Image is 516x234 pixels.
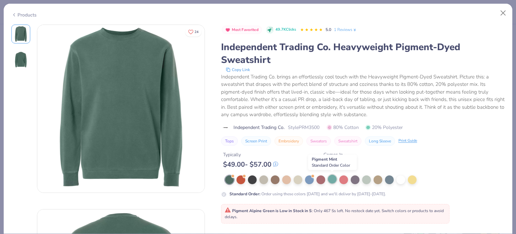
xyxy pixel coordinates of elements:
[221,73,505,119] div: Independent Trading Co. brings an effortlessly cool touch with the Heavyweight Pigment-Dyed Sweat...
[233,124,285,131] span: Independent Trading Co.
[497,7,510,20] button: Close
[365,136,395,146] button: Long Sleeve
[185,27,202,37] button: Like
[13,52,29,68] img: Back
[334,27,357,33] a: 1 Reviews
[229,191,260,197] strong: Standard Order :
[224,66,252,73] button: copy to clipboard
[306,136,331,146] button: Sweaters
[398,138,417,144] div: Print Guide
[308,155,357,170] div: Pigment Mint
[324,151,351,158] div: Comes In
[11,11,37,19] div: Products
[223,151,278,158] div: Typically
[225,27,230,33] img: Most Favorited sort
[241,136,271,146] button: Screen Print
[326,27,331,32] span: 5.0
[13,26,29,42] img: Front
[275,27,296,33] span: 49.7K Clicks
[229,191,386,197] div: Order using these colors [DATE] and we'll deliver by [DATE]-[DATE].
[221,125,230,130] img: brand logo
[274,136,303,146] button: Embroidery
[223,160,278,169] div: $ 49.00 - $ 57.00
[300,25,323,35] div: 5.0 Stars
[232,28,259,32] span: Most Favorited
[365,124,403,131] span: 20% Polyester
[327,124,359,131] span: 80% Cotton
[225,208,444,220] span: : Only 467 Ss left. No restock date yet. Switch colors or products to avoid delays.
[222,26,262,34] button: Badge Button
[37,25,205,193] img: Front
[312,163,350,168] span: Standard Order Color
[334,136,361,146] button: Sweatshirt
[232,208,312,213] strong: Pigment Alpine Green is Low in Stock in S
[195,30,199,34] span: 24
[221,136,238,146] button: Tops
[221,41,505,66] div: Independent Trading Co. Heavyweight Pigment-Dyed Sweatshirt
[288,124,319,131] span: Style PRM3500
